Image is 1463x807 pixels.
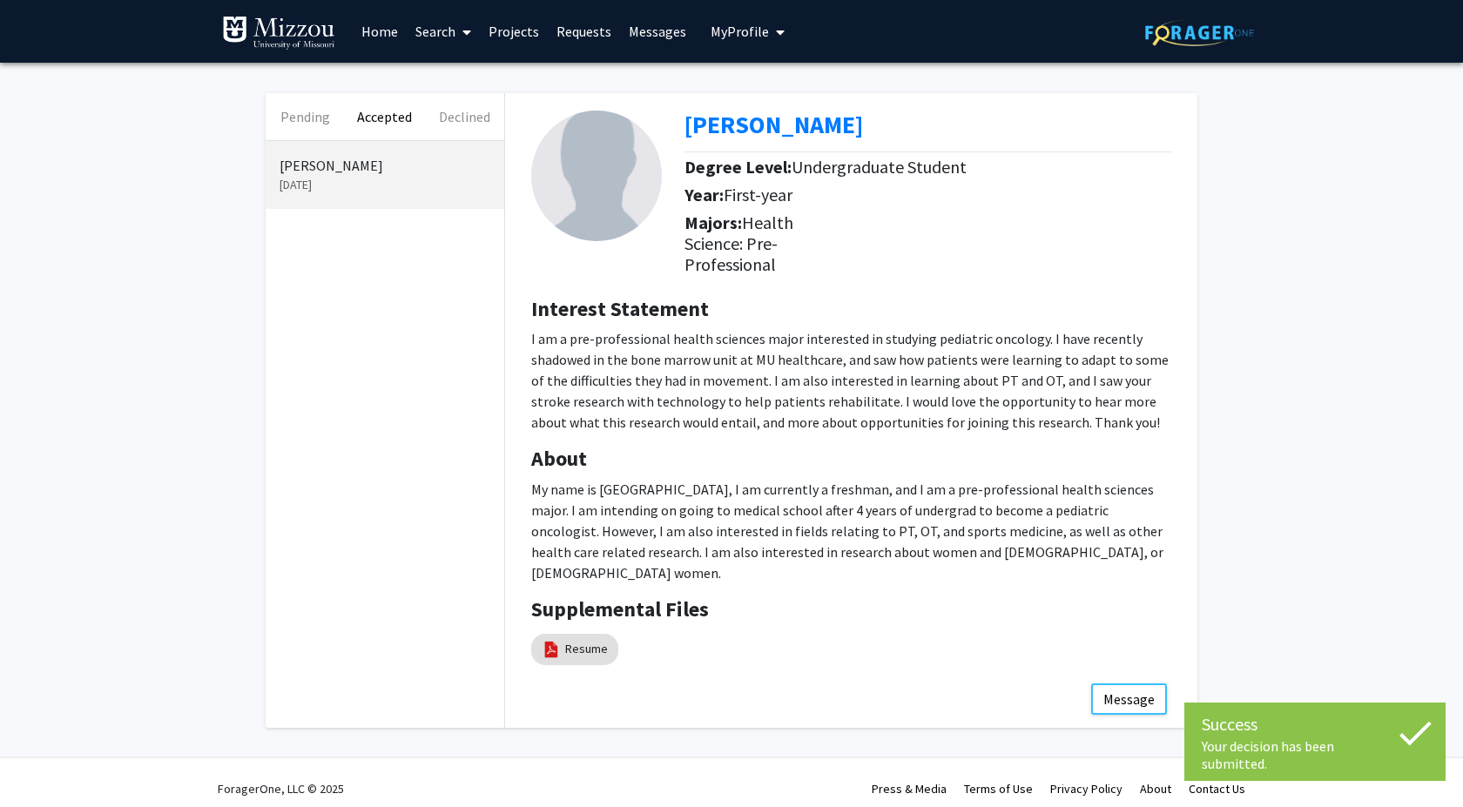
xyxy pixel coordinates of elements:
span: My Profile [711,23,769,40]
p: [PERSON_NAME] [280,155,490,176]
img: ForagerOne Logo [1145,19,1254,46]
div: Your decision has been submitted. [1202,737,1428,772]
span: Undergraduate Student [792,156,967,178]
img: University of Missouri Logo [222,16,335,50]
b: Majors: [684,212,742,233]
span: First-year [724,184,792,205]
span: Health Science: Pre-Professional [684,212,793,275]
button: Accepted [345,93,424,140]
div: Success [1202,711,1428,737]
a: Resume [565,640,608,658]
a: Projects [480,1,548,62]
a: Press & Media [872,781,947,797]
button: Pending [266,93,345,140]
a: Contact Us [1189,781,1245,797]
b: About [531,445,587,472]
button: Message [1091,683,1167,715]
iframe: Chat [13,729,74,794]
a: Opens in a new tab [684,109,863,140]
img: Profile Picture [531,111,662,241]
p: My name is [GEOGRAPHIC_DATA], I am currently a freshman, and I am a pre-professional health scien... [531,479,1171,583]
b: Interest Statement [531,295,709,322]
a: Messages [620,1,695,62]
p: I am a pre-professional health sciences major interested in studying pediatric oncology. I have r... [531,328,1171,433]
a: Search [407,1,480,62]
p: [DATE] [280,176,490,194]
h4: Supplemental Files [531,597,1171,622]
a: Requests [548,1,620,62]
a: About [1140,781,1171,797]
a: Home [353,1,407,62]
img: pdf_icon.png [542,640,561,659]
b: Degree Level: [684,156,792,178]
a: Terms of Use [964,781,1033,797]
button: Declined [425,93,504,140]
a: Privacy Policy [1050,781,1123,797]
b: Year: [684,184,724,205]
b: [PERSON_NAME] [684,109,863,140]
